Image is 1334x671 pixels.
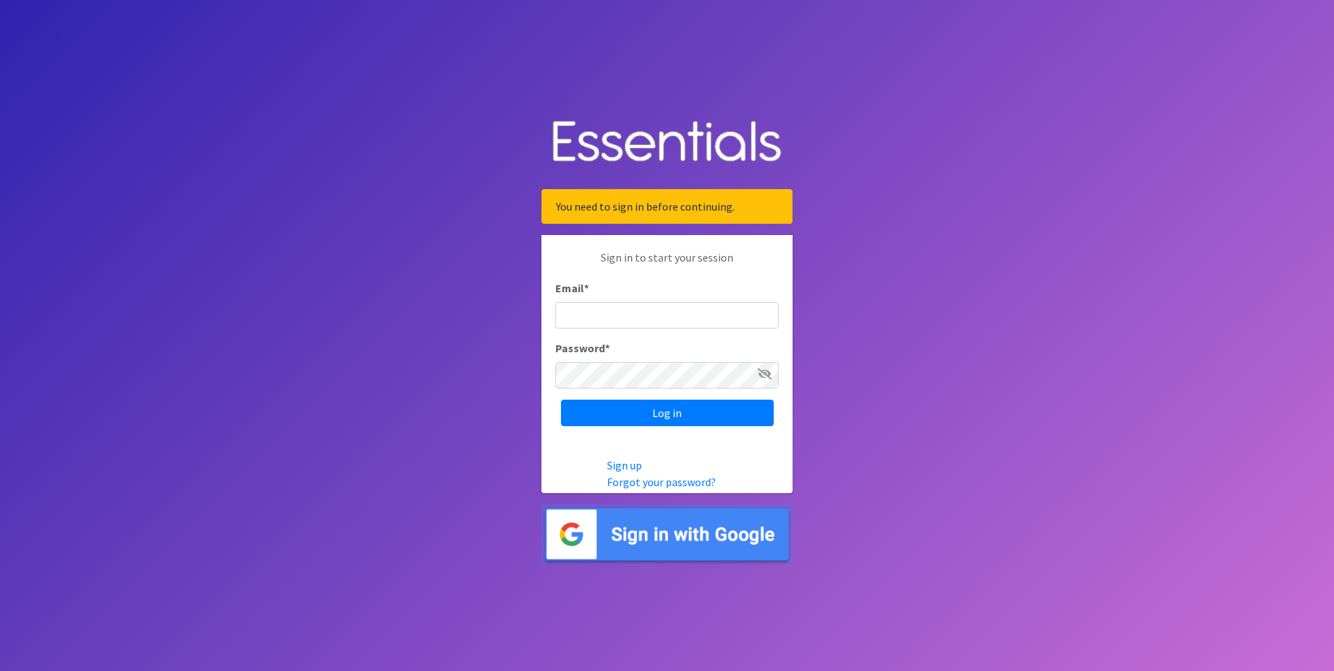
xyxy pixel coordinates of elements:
[541,189,793,224] div: You need to sign in before continuing.
[584,281,589,295] abbr: required
[607,458,642,472] a: Sign up
[541,107,793,179] img: Human Essentials
[561,400,774,426] input: Log in
[605,341,610,355] abbr: required
[555,340,610,356] label: Password
[555,249,779,280] p: Sign in to start your session
[541,504,793,565] img: Sign in with Google
[555,280,589,296] label: Email
[607,475,716,489] a: Forgot your password?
